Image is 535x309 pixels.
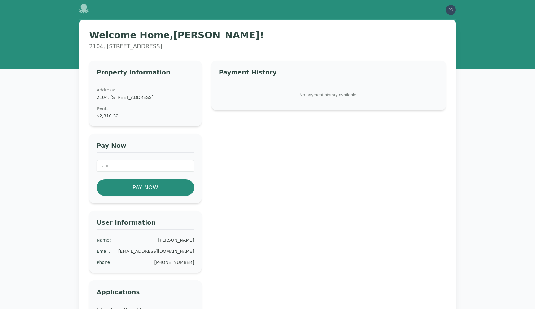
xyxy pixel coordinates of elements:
h3: Applications [97,288,194,299]
div: [PERSON_NAME] [158,237,194,243]
h3: User Information [97,218,194,230]
div: [PHONE_NUMBER] [154,259,194,265]
h3: Pay Now [97,141,194,153]
div: Phone : [97,259,111,265]
div: Name : [97,237,111,243]
dd: 2104, [STREET_ADDRESS] [97,94,194,100]
dt: Address: [97,87,194,93]
p: No payment history available. [219,87,438,103]
button: Pay Now [97,179,194,196]
p: 2104, [STREET_ADDRESS] [89,42,446,51]
div: [EMAIL_ADDRESS][DOMAIN_NAME] [118,248,194,254]
dd: $2,310.32 [97,113,194,119]
dt: Rent : [97,105,194,112]
h3: Property Information [97,68,194,79]
h3: Payment History [219,68,438,79]
div: Email : [97,248,110,254]
h1: Welcome Home, [PERSON_NAME] ! [89,30,446,41]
